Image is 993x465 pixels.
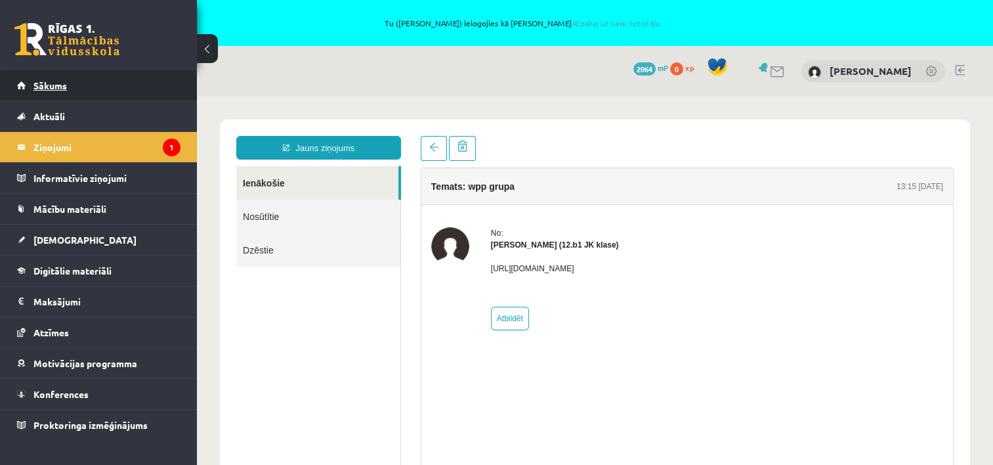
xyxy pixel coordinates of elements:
h4: Temats: wpp grupa [234,85,318,95]
a: Sākums [17,70,180,100]
a: Informatīvie ziņojumi [17,163,180,193]
legend: Ziņojumi [33,132,180,162]
a: [PERSON_NAME] [830,64,912,77]
a: 0 xp [670,62,700,73]
span: Atzīmes [33,326,69,338]
span: mP [658,62,668,73]
a: Konferences [17,379,180,409]
a: Nosūtītie [39,103,203,137]
a: Atpakaļ uz savu lietotāju [572,18,660,28]
span: 0 [670,62,683,76]
span: Proktoringa izmēģinājums [33,419,148,431]
a: Ienākošie [39,70,201,103]
a: Maksājumi [17,286,180,317]
strong: [PERSON_NAME] (12.b1 JK klase) [294,144,422,153]
a: Ziņojumi1 [17,132,180,162]
i: 1 [163,139,180,156]
span: 2064 [633,62,656,76]
span: Digitālie materiāli [33,265,112,277]
a: Atbildēt [294,210,332,234]
a: Proktoringa izmēģinājums [17,410,180,440]
legend: Maksājumi [33,286,180,317]
span: Konferences [33,388,89,400]
span: Tu ([PERSON_NAME]) ielogojies kā [PERSON_NAME] [151,19,894,27]
img: Megija Balabkina [234,131,272,169]
legend: Informatīvie ziņojumi [33,163,180,193]
a: Atzīmes [17,317,180,347]
a: [DEMOGRAPHIC_DATA] [17,225,180,255]
span: xp [685,62,694,73]
img: Robijs Cabuls [808,66,821,79]
span: Aktuāli [33,110,65,122]
a: Motivācijas programma [17,348,180,378]
span: [DEMOGRAPHIC_DATA] [33,234,137,246]
p: [URL][DOMAIN_NAME] [294,166,422,178]
a: Dzēstie [39,137,203,170]
a: Aktuāli [17,101,180,131]
span: Mācību materiāli [33,203,106,215]
span: Sākums [33,79,67,91]
span: Motivācijas programma [33,357,137,369]
a: Mācību materiāli [17,194,180,224]
a: 2064 mP [633,62,668,73]
a: Rīgas 1. Tālmācības vidusskola [14,23,119,56]
div: No: [294,131,422,143]
a: Jauns ziņojums [39,39,204,63]
div: 13:15 [DATE] [700,84,746,96]
a: Digitālie materiāli [17,255,180,286]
